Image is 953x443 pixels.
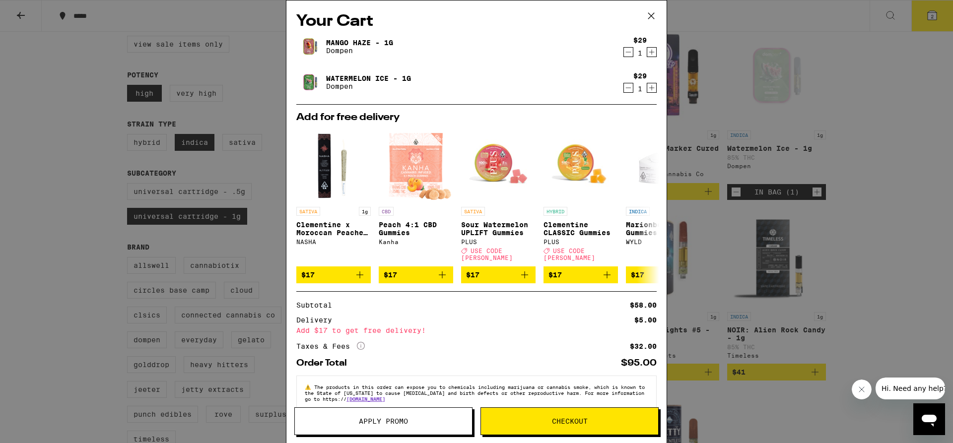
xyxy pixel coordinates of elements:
[384,271,397,279] span: $17
[544,248,595,261] span: USE CODE [PERSON_NAME]
[305,384,645,402] span: The products in this order can expose you to chemicals including marijuana or cannabis smoke, whi...
[305,384,314,390] span: ⚠️
[296,113,657,123] h2: Add for free delivery
[296,266,371,283] button: Add to bag
[359,418,408,425] span: Apply Promo
[296,127,371,266] a: Open page for Clementine x Moroccan Peaches Altitude Infused - 1g from NASHA
[296,342,365,351] div: Taxes & Fees
[544,127,618,202] img: PLUS - Clementine CLASSIC Gummies
[626,207,650,216] p: INDICA
[626,127,700,266] a: Open page for Marionberry Gummies from WYLD
[466,271,479,279] span: $17
[296,68,324,96] img: Watermelon Ice - 1g
[623,47,633,57] button: Decrement
[296,33,324,61] img: Mango Haze - 1g
[626,221,700,237] p: Marionberry Gummies
[296,316,339,323] div: Delivery
[634,316,657,323] div: $5.00
[379,127,452,202] img: Kanha - Peach 4:1 CBD Gummies
[326,74,411,82] a: Watermelon Ice - 1g
[296,10,657,33] h2: Your Cart
[296,239,371,245] div: NASHA
[647,83,657,93] button: Increment
[630,343,657,350] div: $32.00
[379,127,453,266] a: Open page for Peach 4:1 CBD Gummies from Kanha
[621,359,657,368] div: $95.00
[544,127,618,266] a: Open page for Clementine CLASSIC Gummies from PLUS
[301,271,315,279] span: $17
[461,248,513,261] span: USE CODE [PERSON_NAME]
[544,221,618,237] p: Clementine CLASSIC Gummies
[626,239,700,245] div: WYLD
[633,49,647,57] div: 1
[623,83,633,93] button: Decrement
[548,271,562,279] span: $17
[346,396,385,402] a: [DOMAIN_NAME]
[633,36,647,44] div: $29
[461,127,536,202] img: PLUS - Sour Watermelon UPLIFT Gummies
[461,221,536,237] p: Sour Watermelon UPLIFT Gummies
[326,39,393,47] a: Mango Haze - 1g
[326,47,393,55] p: Dompen
[544,266,618,283] button: Add to bag
[480,407,659,435] button: Checkout
[296,127,371,202] img: NASHA - Clementine x Moroccan Peaches Altitude Infused - 1g
[461,239,536,245] div: PLUS
[552,418,588,425] span: Checkout
[379,207,394,216] p: CBD
[461,127,536,266] a: Open page for Sour Watermelon UPLIFT Gummies from PLUS
[296,302,339,309] div: Subtotal
[852,380,872,399] iframe: Close message
[359,207,371,216] p: 1g
[296,221,371,237] p: Clementine x Moroccan Peaches Altitude Infused - 1g
[294,407,473,435] button: Apply Promo
[544,207,567,216] p: HYBRID
[379,266,453,283] button: Add to bag
[630,302,657,309] div: $58.00
[631,271,644,279] span: $17
[647,47,657,57] button: Increment
[461,207,485,216] p: SATIVA
[626,127,700,202] img: WYLD - Marionberry Gummies
[296,327,657,334] div: Add $17 to get free delivery!
[633,85,647,93] div: 1
[544,239,618,245] div: PLUS
[379,221,453,237] p: Peach 4:1 CBD Gummies
[633,72,647,80] div: $29
[326,82,411,90] p: Dompen
[379,239,453,245] div: Kanha
[626,266,700,283] button: Add to bag
[296,359,354,368] div: Order Total
[913,403,945,435] iframe: Button to launch messaging window
[6,7,71,15] span: Hi. Need any help?
[461,266,536,283] button: Add to bag
[876,378,945,399] iframe: Message from company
